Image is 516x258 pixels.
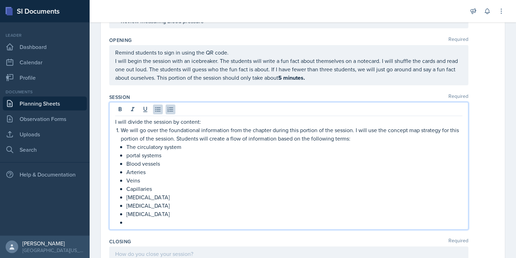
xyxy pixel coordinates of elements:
span: Required [448,37,468,44]
span: Required [448,238,468,245]
div: Documents [3,89,87,95]
p: Remind students to sign in using the QR code. [115,48,462,57]
p: portal systems [126,151,462,159]
label: Session [109,94,130,101]
p: Blood vessels [126,159,462,168]
p: I will begin the session with an icebreaker. The students will write a fun fact about themselves ... [115,57,462,82]
strong: 5 minutes. [278,74,305,82]
label: Opening [109,37,132,44]
p: I will divide the session by content: [115,117,462,126]
div: Help & Documentation [3,167,87,181]
p: Veins [126,176,462,185]
p: Arteries [126,168,462,176]
p: [MEDICAL_DATA] [126,193,462,201]
p: The circulatory system [126,143,462,151]
div: [PERSON_NAME] [22,240,84,247]
a: Uploads [3,127,87,141]
label: Closing [109,238,131,245]
a: Profile [3,71,87,85]
a: Planning Sheets [3,96,87,110]
a: Observation Forms [3,112,87,126]
p: [MEDICAL_DATA] [126,201,462,210]
a: Search [3,143,87,157]
div: Leader [3,32,87,38]
div: [GEOGRAPHIC_DATA][US_STATE] [22,247,84,254]
a: Calendar [3,55,87,69]
p: Capillaries [126,185,462,193]
a: Dashboard [3,40,87,54]
span: Required [448,94,468,101]
p: [MEDICAL_DATA] [126,210,462,218]
p: We will go over the foundational information from the chapter during this portion of the session.... [121,126,462,143]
